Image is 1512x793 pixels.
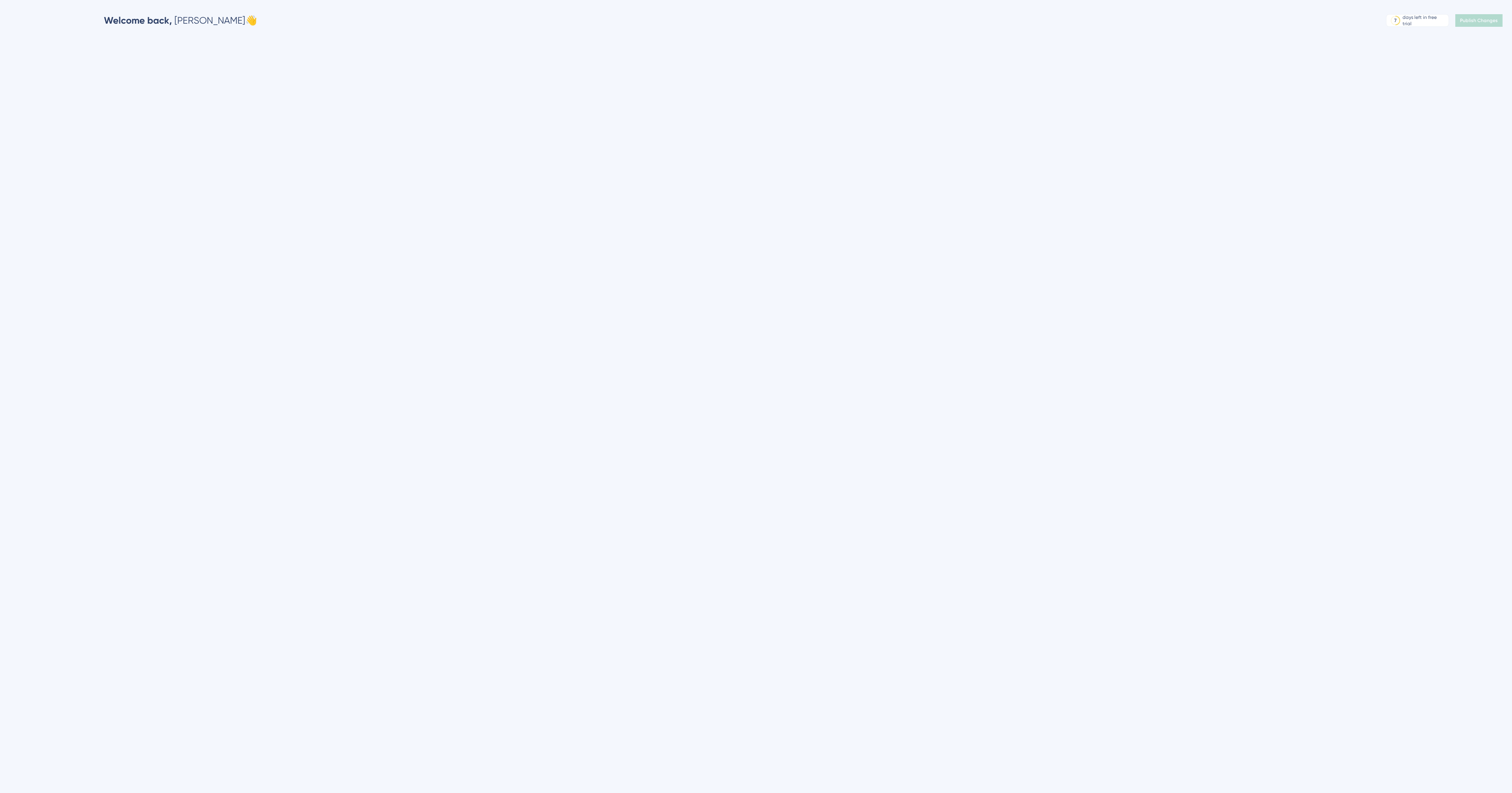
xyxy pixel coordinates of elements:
[1403,14,1446,27] div: days left in free trial
[1394,17,1397,24] div: 7
[104,14,257,27] div: [PERSON_NAME] 👋
[104,15,172,26] span: Welcome back,
[1460,17,1498,24] span: Publish Changes
[1455,14,1503,27] button: Publish Changes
